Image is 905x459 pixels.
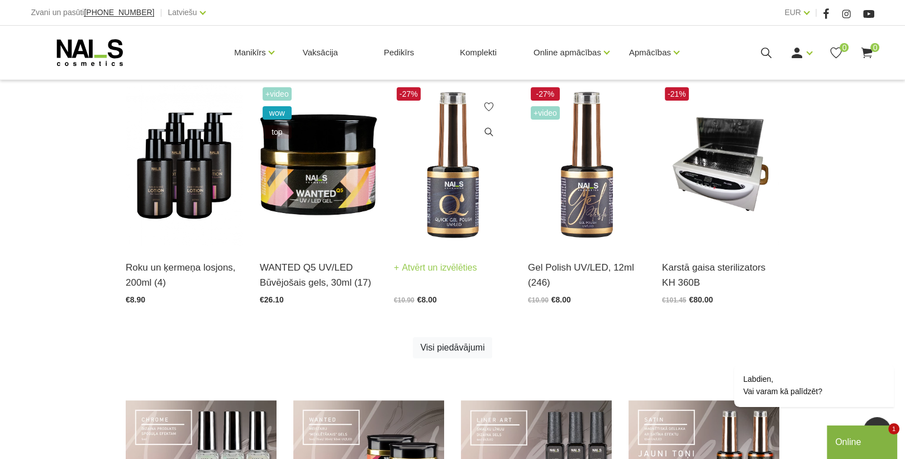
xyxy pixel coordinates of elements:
[698,263,899,420] iframe: chat widget
[394,84,511,246] img: Ātri, ērti un vienkārši!Intensīvi pigmentēta gellaka, kas perfekti klājas arī vienā slānī, tādā v...
[531,106,560,120] span: +Video
[629,30,671,75] a: Apmācības
[31,6,155,20] div: Zvani un pasūti
[126,260,243,290] a: Roku un ķermeņa losjons, 200ml (4)
[528,296,549,304] span: €10.90
[662,84,779,246] img: Karstā gaisa sterilizatoru var izmantot skaistumkopšanas salonos, manikīra kabinetos, ēdināšanas ...
[160,6,162,20] span: |
[551,295,571,304] span: €8.00
[294,26,347,79] a: Vaksācija
[260,260,377,290] a: WANTED Q5 UV/LED Būvējošais gels, 30ml (17)
[827,423,899,459] iframe: chat widget
[260,295,284,304] span: €26.10
[263,106,292,120] span: wow
[665,87,689,101] span: -21%
[534,30,601,75] a: Online apmācības
[126,295,145,304] span: €8.90
[860,46,874,60] a: 0
[84,8,154,17] a: [PHONE_NUMBER]
[375,26,423,79] a: Pedikīrs
[531,87,560,101] span: -27%
[394,260,477,276] a: Atvērt un izvēlēties
[870,43,879,52] span: 0
[263,125,292,139] span: top
[394,296,415,304] span: €10.90
[234,30,266,75] a: Manikīrs
[815,6,817,20] span: |
[413,337,492,358] a: Visi piedāvājumi
[662,260,779,290] a: Karstā gaisa sterilizators KH 360B
[260,84,377,246] img: Gels WANTED NAILS cosmetics tehniķu komanda ir radījusi gelu, kas ilgi jau ir katra meistara mekl...
[689,295,713,304] span: €80.00
[126,84,243,246] img: BAROJOŠS roku un ķermeņa LOSJONSBALI COCONUT barojošs roku un ķermeņa losjons paredzēts jebkura t...
[263,87,292,101] span: +Video
[840,43,849,52] span: 0
[397,87,421,101] span: -27%
[784,6,801,19] a: EUR
[528,260,645,290] a: Gel Polish UV/LED, 12ml (246)
[662,296,686,304] span: €101.45
[829,46,843,60] a: 0
[168,6,197,19] a: Latviešu
[417,295,437,304] span: €8.00
[451,26,506,79] a: Komplekti
[528,84,645,246] img: Ilgnoturīga, intensīvi pigmentēta gellaka. Viegli klājas, lieliski žūst, nesaraujas, neatkāpjas n...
